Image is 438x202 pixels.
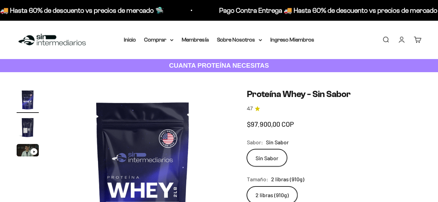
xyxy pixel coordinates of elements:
[17,89,39,113] button: Ir al artículo 1
[266,138,289,147] span: Sin Sabor
[17,116,39,138] img: Proteína Whey - Sin Sabor
[124,37,136,42] a: Inicio
[169,62,269,69] strong: CUANTA PROTEÍNA NECESITAS
[247,105,253,113] span: 4.7
[247,105,421,113] a: 4.74.7 de 5.0 estrellas
[182,37,209,42] a: Membresía
[17,144,39,158] button: Ir al artículo 3
[247,175,268,184] legend: Tamaño:
[271,175,304,184] span: 2 libras (910g)
[247,118,294,129] sale-price: $97.900,00 COP
[17,116,39,141] button: Ir al artículo 2
[17,89,39,111] img: Proteína Whey - Sin Sabor
[217,35,262,44] summary: Sobre Nosotros
[247,89,421,99] h1: Proteína Whey - Sin Sabor
[144,35,173,44] summary: Comprar
[247,138,263,147] legend: Sabor:
[270,37,314,42] a: Ingreso Miembros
